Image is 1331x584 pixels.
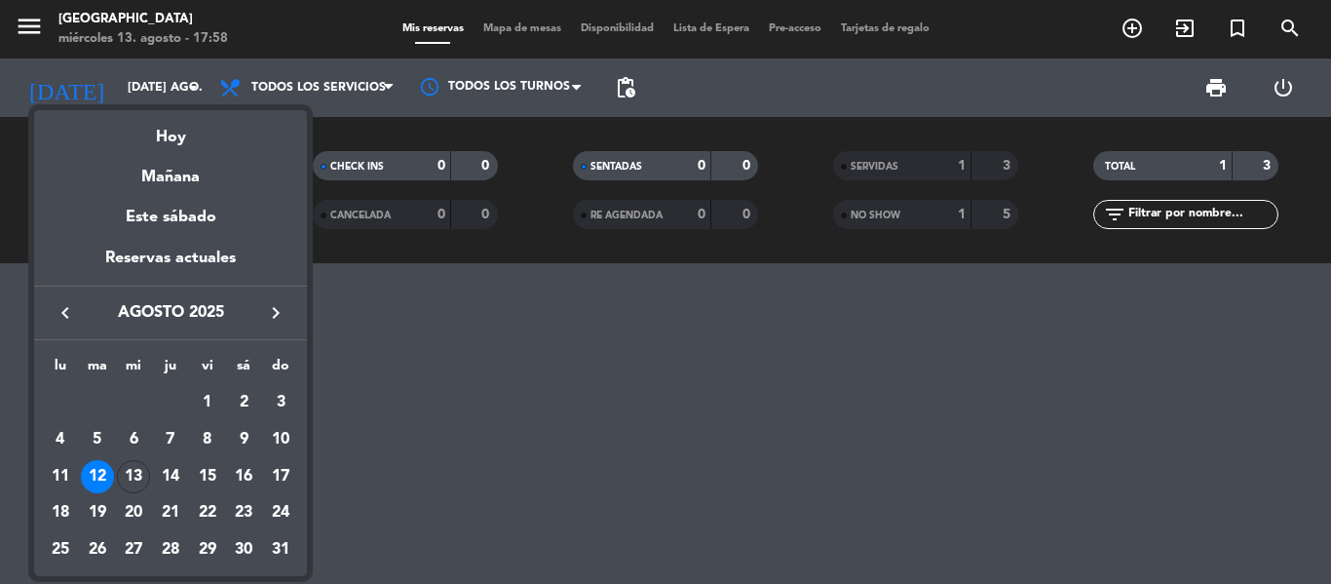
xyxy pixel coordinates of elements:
th: jueves [152,355,189,385]
div: Hoy [34,110,307,150]
td: 1 de agosto de 2025 [189,385,226,422]
td: 27 de agosto de 2025 [115,531,152,568]
td: 26 de agosto de 2025 [79,531,116,568]
div: Este sábado [34,190,307,245]
td: 7 de agosto de 2025 [152,421,189,458]
td: 14 de agosto de 2025 [152,458,189,495]
div: 18 [44,497,77,530]
div: 14 [154,460,187,493]
div: 27 [117,533,150,566]
td: 4 de agosto de 2025 [42,421,79,458]
th: sábado [226,355,263,385]
button: keyboard_arrow_right [258,300,293,326]
div: 25 [44,533,77,566]
div: 10 [264,423,297,456]
div: 30 [227,533,260,566]
th: martes [79,355,116,385]
td: 30 de agosto de 2025 [226,531,263,568]
td: 29 de agosto de 2025 [189,531,226,568]
th: miércoles [115,355,152,385]
i: keyboard_arrow_right [264,301,287,325]
th: viernes [189,355,226,385]
div: 15 [191,460,224,493]
div: 6 [117,423,150,456]
td: 22 de agosto de 2025 [189,495,226,532]
td: 21 de agosto de 2025 [152,495,189,532]
td: 15 de agosto de 2025 [189,458,226,495]
div: 29 [191,533,224,566]
div: 9 [227,423,260,456]
div: 7 [154,423,187,456]
div: 21 [154,497,187,530]
td: 13 de agosto de 2025 [115,458,152,495]
td: 6 de agosto de 2025 [115,421,152,458]
td: 9 de agosto de 2025 [226,421,263,458]
td: 16 de agosto de 2025 [226,458,263,495]
td: 2 de agosto de 2025 [226,385,263,422]
div: 11 [44,460,77,493]
td: 24 de agosto de 2025 [262,495,299,532]
td: 5 de agosto de 2025 [79,421,116,458]
div: 20 [117,497,150,530]
div: 4 [44,423,77,456]
button: keyboard_arrow_left [48,300,83,326]
div: 28 [154,533,187,566]
div: 2 [227,386,260,419]
td: 11 de agosto de 2025 [42,458,79,495]
th: lunes [42,355,79,385]
td: 3 de agosto de 2025 [262,385,299,422]
td: 18 de agosto de 2025 [42,495,79,532]
td: 19 de agosto de 2025 [79,495,116,532]
div: 12 [81,460,114,493]
td: 23 de agosto de 2025 [226,495,263,532]
div: 5 [81,423,114,456]
div: 19 [81,497,114,530]
div: 16 [227,460,260,493]
td: 31 de agosto de 2025 [262,531,299,568]
td: AGO. [42,385,189,422]
td: 17 de agosto de 2025 [262,458,299,495]
div: Mañana [34,150,307,190]
i: keyboard_arrow_left [54,301,77,325]
div: Reservas actuales [34,246,307,286]
div: 3 [264,386,297,419]
div: 22 [191,497,224,530]
div: 24 [264,497,297,530]
td: 25 de agosto de 2025 [42,531,79,568]
div: 31 [264,533,297,566]
td: 20 de agosto de 2025 [115,495,152,532]
th: domingo [262,355,299,385]
td: 12 de agosto de 2025 [79,458,116,495]
span: agosto 2025 [83,300,258,326]
div: 23 [227,497,260,530]
div: 1 [191,386,224,419]
td: 10 de agosto de 2025 [262,421,299,458]
div: 13 [117,460,150,493]
div: 17 [264,460,297,493]
div: 26 [81,533,114,566]
td: 8 de agosto de 2025 [189,421,226,458]
div: 8 [191,423,224,456]
td: 28 de agosto de 2025 [152,531,189,568]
